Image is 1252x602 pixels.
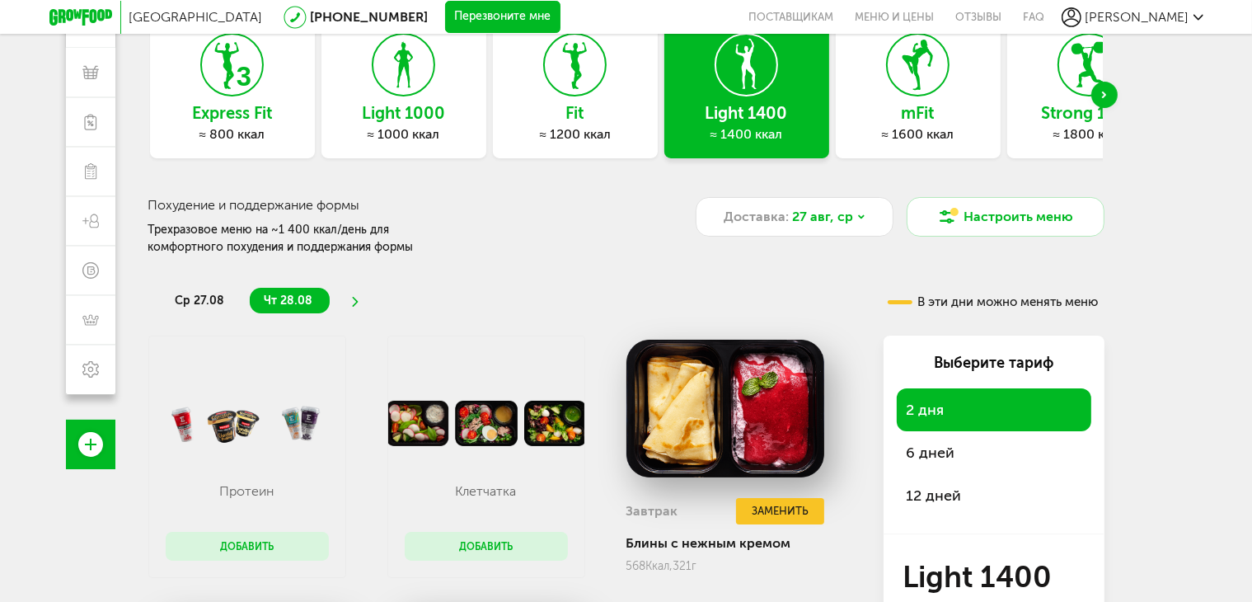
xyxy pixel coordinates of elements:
[321,104,486,122] h3: Light 1000
[311,9,429,25] a: [PHONE_NUMBER]
[903,564,1085,590] h3: Light 1400
[836,104,1001,122] h3: mFit
[664,126,829,143] div: ≈ 1400 ккал
[181,483,312,499] p: Протеин
[626,503,678,519] h3: Завтрак
[626,535,824,551] div: Блины с нежным кремом
[907,444,955,462] span: 6 дней
[646,559,673,573] span: Ккал,
[493,126,658,143] div: ≈ 1200 ккал
[724,207,789,227] span: Доставка:
[888,296,1099,308] div: В эти дни можно менять меню
[166,532,329,561] button: Добавить
[626,336,824,481] img: big_48S8iAgLt4s0VwNL.png
[907,487,962,505] span: 12 дней
[907,197,1104,237] button: Настроить меню
[792,207,853,227] span: 27 авг, ср
[148,197,659,213] h3: Похудение и поддержание формы
[176,294,225,308] span: ср 27.08
[150,104,315,122] h3: Express Fit
[907,401,945,419] span: 2 дня
[148,221,465,256] div: Трехразовое меню на ~1 400 ккал/день для комфортного похудения и поддержания формы
[626,559,824,573] div: 568 321
[664,104,829,122] h3: Light 1400
[1007,126,1172,143] div: ≈ 1800 ккал
[265,294,313,308] span: чт 28.08
[1007,104,1172,122] h3: Strong 1800
[493,104,658,122] h3: Fit
[736,498,823,525] button: Заменить
[1086,9,1189,25] span: [PERSON_NAME]
[150,126,315,143] div: ≈ 800 ккал
[321,126,486,143] div: ≈ 1000 ккал
[405,532,568,561] button: Добавить
[445,1,560,34] button: Перезвоните мне
[420,483,551,499] p: Клетчатка
[836,126,1001,143] div: ≈ 1600 ккал
[129,9,263,25] span: [GEOGRAPHIC_DATA]
[897,352,1091,374] div: Выберите тариф
[1091,82,1118,108] div: Next slide
[692,559,697,573] span: г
